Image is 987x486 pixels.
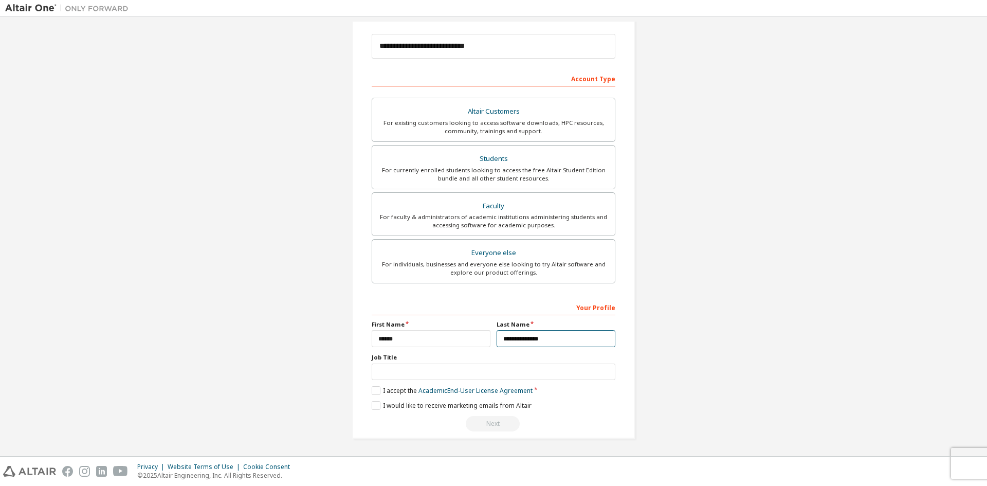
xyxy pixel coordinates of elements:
div: For existing customers looking to access software downloads, HPC resources, community, trainings ... [378,119,609,135]
div: For currently enrolled students looking to access the free Altair Student Edition bundle and all ... [378,166,609,183]
label: Job Title [372,353,615,362]
div: Students [378,152,609,166]
div: Cookie Consent [243,463,296,471]
img: linkedin.svg [96,466,107,477]
div: Your Profile [372,299,615,315]
img: Altair One [5,3,134,13]
a: Academic End-User License Agreement [418,386,533,395]
label: I would like to receive marketing emails from Altair [372,401,532,410]
div: Everyone else [378,246,609,260]
div: For individuals, businesses and everyone else looking to try Altair software and explore our prod... [378,260,609,277]
label: I accept the [372,386,533,395]
p: © 2025 Altair Engineering, Inc. All Rights Reserved. [137,471,296,480]
div: Altair Customers [378,104,609,119]
div: For faculty & administrators of academic institutions administering students and accessing softwa... [378,213,609,229]
label: Last Name [497,320,615,329]
div: Privacy [137,463,168,471]
label: First Name [372,320,490,329]
img: youtube.svg [113,466,128,477]
div: Read and acccept EULA to continue [372,416,615,431]
div: Account Type [372,70,615,86]
div: Website Terms of Use [168,463,243,471]
img: instagram.svg [79,466,90,477]
img: altair_logo.svg [3,466,56,477]
img: facebook.svg [62,466,73,477]
div: Faculty [378,199,609,213]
